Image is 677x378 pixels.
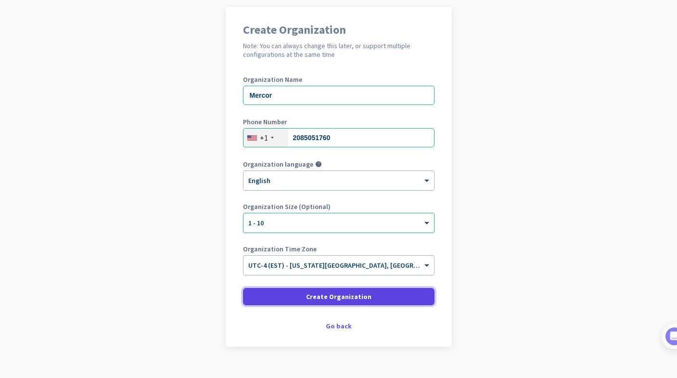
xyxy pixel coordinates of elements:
label: Organization language [243,161,313,168]
label: Phone Number [243,118,434,125]
div: Go back [243,323,434,329]
h1: Create Organization [243,24,434,36]
input: 201-555-0123 [243,128,434,147]
i: help [315,161,322,168]
label: Organization Time Zone [243,246,434,252]
span: Create Organization [306,292,371,301]
div: +1 [260,133,268,143]
input: What is the name of your organization? [243,86,434,105]
label: Organization Size (Optional) [243,203,434,210]
label: Organization Name [243,76,434,83]
button: Create Organization [243,288,434,305]
h2: Note: You can always change this later, or support multiple configurations at the same time [243,41,434,59]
